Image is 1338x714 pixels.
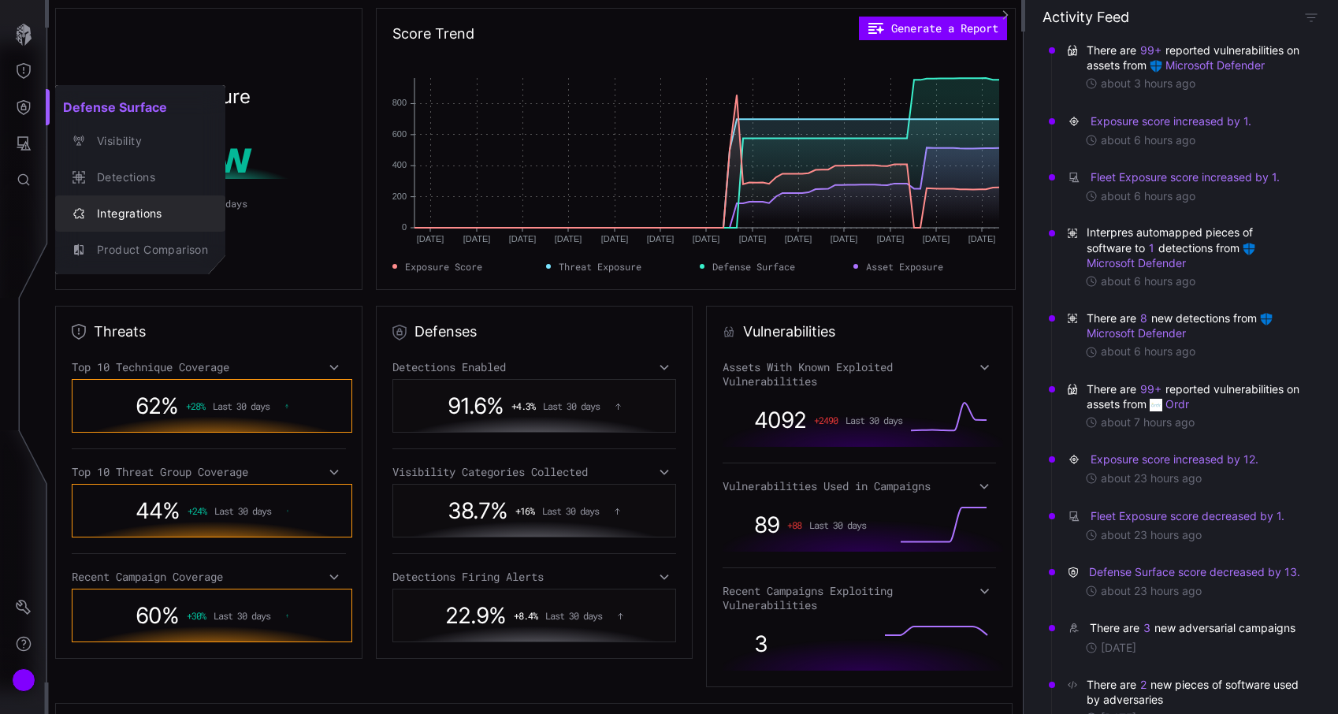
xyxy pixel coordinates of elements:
button: Visibility [55,123,225,159]
div: Visibility [89,132,208,151]
h2: Defense Surface [55,91,225,123]
button: Integrations [55,195,225,232]
button: Detections [55,159,225,195]
div: Detections [89,168,208,188]
div: Product Comparison [89,240,208,260]
button: Product Comparison [55,232,225,268]
div: Integrations [89,204,208,224]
